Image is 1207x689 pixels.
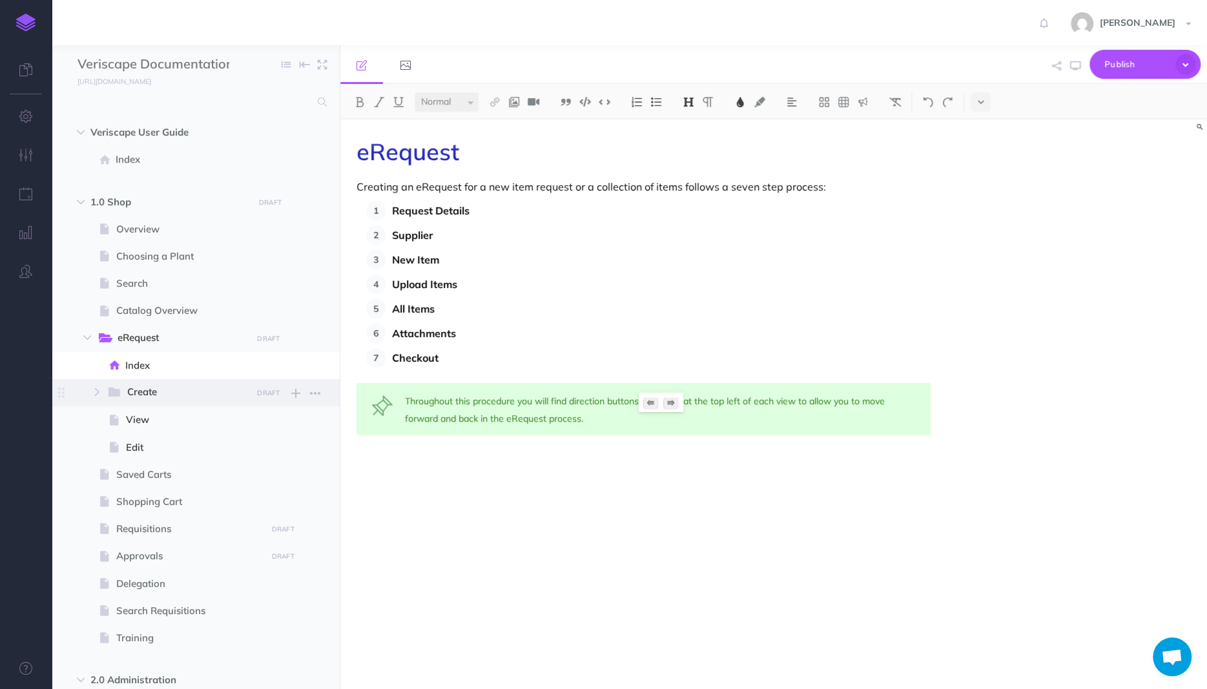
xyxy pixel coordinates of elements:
[528,97,539,107] img: Add video button
[127,384,243,401] span: Create
[599,97,610,107] img: Inline code button
[857,97,869,107] img: Callout dropdown menu button
[373,97,385,107] img: Italic button
[392,253,439,266] strong: New Item
[838,97,849,107] img: Create table button
[77,55,229,74] input: Documentation Name
[272,552,294,560] small: DRAFT
[1071,12,1093,35] img: 743f3ee6f9f80ed2ad13fd650e81ed88.jpg
[126,440,262,455] span: Edit
[889,97,901,107] img: Clear styles button
[116,276,262,291] span: Search
[786,97,798,107] img: Alignment dropdown menu button
[734,97,746,107] img: Text color button
[116,249,262,264] span: Choosing a Plant
[116,548,262,564] span: Approvals
[90,125,246,140] span: Veriscape User Guide
[272,525,294,533] small: DRAFT
[392,278,457,291] strong: Upload Items
[116,521,262,537] span: Requisitions
[639,393,683,411] img: wIFOL8BYou6IoTKNoPAI.png
[254,195,287,210] button: DRAFT
[90,194,246,210] span: 1.0 Shop
[942,97,953,107] img: Redo
[392,327,456,340] strong: Attachments
[52,74,164,87] a: [URL][DOMAIN_NAME]
[356,179,931,194] p: Creating an eRequest for a new item request or a collection of items follows a seven step process:
[253,331,285,346] button: DRAFT
[392,229,433,242] strong: Supplier
[1093,17,1182,28] span: [PERSON_NAME]
[259,198,282,207] small: DRAFT
[922,97,934,107] img: Undo
[257,389,280,397] small: DRAFT
[702,97,714,107] img: Paragraph button
[683,97,694,107] img: Headings dropdown button
[356,137,459,166] span: eRequest
[267,549,299,564] button: DRAFT
[77,90,310,114] input: Search
[116,576,262,591] span: Delegation
[125,358,262,373] span: Index
[116,152,262,167] span: Index
[392,351,438,364] strong: Checkout
[126,412,262,427] span: View
[354,97,366,107] img: Bold button
[16,14,36,32] img: logo-mark.svg
[77,77,151,86] small: [URL][DOMAIN_NAME]
[489,97,500,107] img: Link button
[257,334,280,343] small: DRAFT
[560,97,572,107] img: Blockquote button
[116,603,262,619] span: Search Requisitions
[90,672,246,688] span: 2.0 Administration
[1089,50,1201,79] button: Publish
[116,630,262,646] span: Training
[1153,637,1192,676] a: Open chat
[392,302,435,315] strong: All Items
[754,97,765,107] img: Text background color button
[579,97,591,107] img: Code block button
[253,386,285,400] button: DRAFT
[267,522,299,537] button: DRAFT
[116,467,262,482] span: Saved Carts
[356,383,931,435] div: Throughout this procedure you will find direction buttons at the top left of each view to allow y...
[631,97,643,107] img: Ordered list button
[1104,54,1169,74] span: Publish
[392,204,469,217] strong: Request Details
[116,494,262,509] span: Shopping Cart
[393,97,404,107] img: Underline button
[650,97,662,107] img: Unordered list button
[508,97,520,107] img: Add image button
[116,303,262,318] span: Catalog Overview
[116,221,262,237] span: Overview
[118,330,243,347] span: eRequest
